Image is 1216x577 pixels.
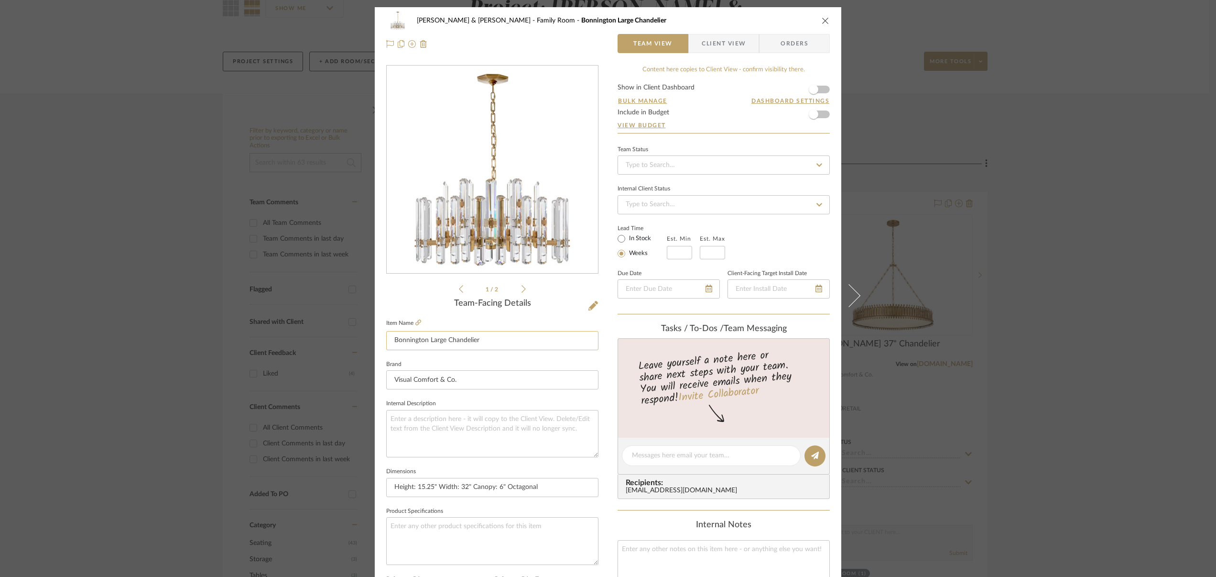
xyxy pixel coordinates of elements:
img: 116c4aea-5151-4e26-b295-8f0ff52a24e1_48x40.jpg [386,11,409,30]
span: / [490,287,495,292]
span: Recipients: [626,478,825,487]
div: 0 [387,66,598,274]
input: Enter Install Date [727,279,830,299]
button: close [821,16,830,25]
label: Lead Time [618,224,667,233]
div: Internal Client Status [618,187,670,191]
div: Content here copies to Client View - confirm visibility there. [618,65,830,75]
label: Internal Description [386,401,436,406]
span: Family Room [537,17,581,24]
span: Bonnington Large Chandelier [581,17,666,24]
label: Item Name [386,319,421,327]
label: Product Specifications [386,509,443,514]
label: In Stock [627,234,651,243]
div: [EMAIL_ADDRESS][DOMAIN_NAME] [626,487,825,495]
div: Team-Facing Details [386,299,598,309]
label: Est. Max [700,235,725,242]
img: Remove from project [420,40,427,48]
input: Type to Search… [618,195,830,214]
span: [PERSON_NAME] & [PERSON_NAME] [417,17,537,24]
div: Internal Notes [618,520,830,531]
span: 2 [495,287,499,292]
div: team Messaging [618,324,830,334]
label: Brand [386,362,402,367]
div: Leave yourself a note here or share next steps with your team. You will receive emails when they ... [617,345,831,409]
a: View Budget [618,122,830,129]
input: Enter the dimensions of this item [386,478,598,497]
input: Type to Search… [618,155,830,175]
span: Client View [702,34,746,53]
button: Dashboard Settings [751,97,830,105]
label: Due Date [618,271,641,276]
span: Team View [633,34,673,53]
span: Orders [770,34,819,53]
label: Client-Facing Target Install Date [727,271,807,276]
label: Est. Min [667,235,691,242]
span: Tasks / To-Dos / [661,324,724,333]
button: Bulk Manage [618,97,668,105]
input: Enter Item Name [386,331,598,350]
label: Dimensions [386,469,416,474]
input: Enter Brand [386,370,598,389]
img: 116c4aea-5151-4e26-b295-8f0ff52a24e1_436x436.jpg [389,66,596,274]
a: Invite Collaborator [678,383,760,407]
input: Enter Due Date [618,279,720,299]
label: Weeks [627,249,648,258]
span: 1 [486,287,490,292]
div: Team Status [618,147,648,152]
mat-radio-group: Select item type [618,233,667,259]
